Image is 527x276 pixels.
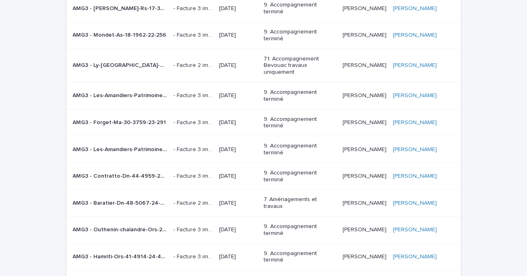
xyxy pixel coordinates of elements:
tr: AMG3 - Forget-Ma-30-3759-23-291AMG3 - Forget-Ma-30-3759-23-291 - Facture 3 impayée- Facture 3 imp... [66,109,461,136]
tr: AMG3 - Baratier-Dn-48-5067-24-435AMG3 - Baratier-Dn-48-5067-24-435 - Facture 2 impayée- Facture 2... [66,190,461,217]
p: Camille Franquet [343,198,388,207]
p: 9. Accompagnement terminé [264,116,336,130]
a: [PERSON_NAME] [393,146,437,153]
p: [DATE] [219,253,258,260]
p: - Facture 2 impayée [174,198,214,207]
p: [DATE] [219,119,258,126]
tr: AMG3 - Contratto-Dn-44-4959-24-432AMG3 - Contratto-Dn-44-4959-24-432 - Facture 3 impayée- Facture... [66,163,461,190]
p: AMG3 - Mondet-As-18-1962-22-256 [73,30,168,39]
p: AMG3 - Forget-Ma-30-3759-23-291 [73,118,168,126]
a: [PERSON_NAME] [393,62,437,69]
p: 9. Accompagnement terminé [264,170,336,183]
a: [PERSON_NAME] [393,5,437,12]
p: AMG3 - Ly-[GEOGRAPHIC_DATA]-4595-368 [73,60,169,69]
p: AMG3 - Les-Amandiers-Patrimoine-SAS-Ors-23-4670-24-397 [73,145,169,153]
p: - Facture 3 impayée [174,91,214,99]
a: [PERSON_NAME] [393,253,437,260]
p: [DATE] [219,32,258,39]
p: - Facture 3 impayée [174,118,214,126]
p: 7.1. Accompagnement Bevouac travaux uniquement [264,56,336,76]
p: Camille Franquet [343,171,388,180]
p: Camille Franquet [343,118,388,126]
p: AMG3 - Hamriti-Ors-41-4914-24-427 [73,252,169,260]
p: - Facture 3 impayée [174,4,214,12]
p: [DATE] [219,173,258,180]
a: [PERSON_NAME] [393,200,437,207]
tr: AMG3 - Les-Amandiers-Patrimoine-SAS-Ors-23-4670-24-397AMG3 - Les-Amandiers-Patrimoine-SAS-Ors-23-... [66,136,461,163]
p: - Facture 3 impayée [174,145,214,153]
p: 9. Accompagnement terminé [264,29,336,42]
p: 9. Accompagnement terminé [264,223,336,237]
tr: AMG3 - Hamriti-Ors-41-4914-24-427AMG3 - Hamriti-Ors-41-4914-24-427 - Facture 3 impayée- Facture 3... [66,243,461,270]
p: AMG3 - Les-Amandiers-Patrimoine-SAS-Le-17-3223-23-253 [73,91,169,99]
p: [DATE] [219,146,258,153]
a: [PERSON_NAME] [393,119,437,126]
p: - Facture 3 impayée [174,171,214,180]
p: 9. Accompagnement terminé [264,89,336,103]
p: Lucille Menestret [343,30,388,39]
p: [PERSON_NAME] [343,145,388,153]
p: - Facture 3 impayée [174,252,214,260]
p: [DATE] [219,226,258,233]
p: [DATE] [219,62,258,69]
p: [DATE] [219,92,258,99]
a: [PERSON_NAME] [393,173,437,180]
tr: AMG3 - Les-Amandiers-Patrimoine-SAS-Le-17-3223-23-253AMG3 - Les-Amandiers-Patrimoine-SAS-Le-17-32... [66,83,461,110]
p: Camille Franquet [343,91,388,99]
tr: AMG3 - Mondet-As-18-1962-22-256AMG3 - Mondet-As-18-1962-22-256 - Facture 3 impayée- Facture 3 imp... [66,22,461,49]
p: - Facture 3 impayée [174,225,214,233]
p: Camille Franquet [343,252,388,260]
p: [DATE] [219,200,258,207]
p: 7. Aménagements et travaux [264,196,336,210]
a: [PERSON_NAME] [393,226,437,233]
p: 9. Accompagnement terminé [264,250,336,264]
p: - Facture 3 impayée [174,30,214,39]
p: 9. Accompagnement terminé [264,143,336,156]
p: [DATE] [219,5,258,12]
p: 9. Accompagnement terminé [264,2,336,15]
p: Camille Franquet [343,4,388,12]
p: AMG3 - Contratto-Dn-44-4959-24-432 [73,171,169,180]
p: AMG3 - Outhenin-chalandre-Ors-29-4756-24-400 [73,225,169,233]
p: Grégory Mombourg [343,60,388,69]
a: [PERSON_NAME] [393,92,437,99]
p: AMG3 - Jablonka-Rs-17-3238-23-233 [73,4,169,12]
p: AMG3 - Baratier-Dn-48-5067-24-435 [73,198,169,207]
tr: AMG3 - Ly-[GEOGRAPHIC_DATA]-4595-368AMG3 - Ly-[GEOGRAPHIC_DATA]-4595-368 - Facture 2 impayée- Fac... [66,49,461,82]
a: [PERSON_NAME] [393,32,437,39]
p: - Facture 2 impayée [174,60,214,69]
tr: AMG3 - Outhenin-chalandre-Ors-29-4756-24-400AMG3 - Outhenin-chalandre-Ors-29-4756-24-400 - Factur... [66,217,461,244]
p: Camille Franquet [343,225,388,233]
